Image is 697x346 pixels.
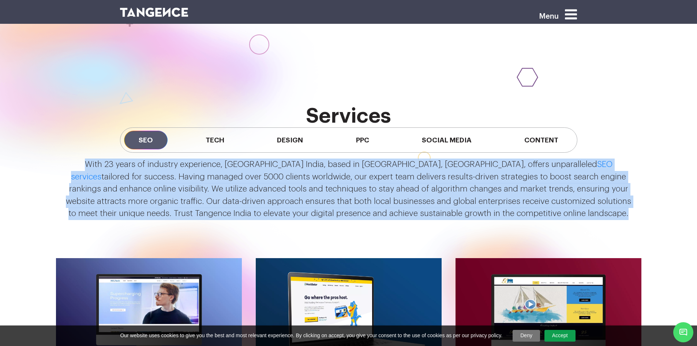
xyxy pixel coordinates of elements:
span: Tech [191,131,239,149]
span: Social Media [407,131,486,149]
span: SEO [124,131,168,149]
span: Chat Widget [673,322,693,342]
a: SEO services [71,160,612,181]
a: Deny [513,330,540,342]
span: Design [262,131,318,149]
h2: services [120,105,577,127]
a: Accept [544,330,576,342]
p: With 23 years of industry experience, [GEOGRAPHIC_DATA] India, based in [GEOGRAPHIC_DATA], [GEOGR... [65,159,632,220]
span: PPC [341,131,384,149]
span: Content [510,131,573,149]
img: logo SVG [120,8,188,17]
span: Our website uses cookies to give you the best and most relevant experience. By clicking on accept... [120,332,502,339]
